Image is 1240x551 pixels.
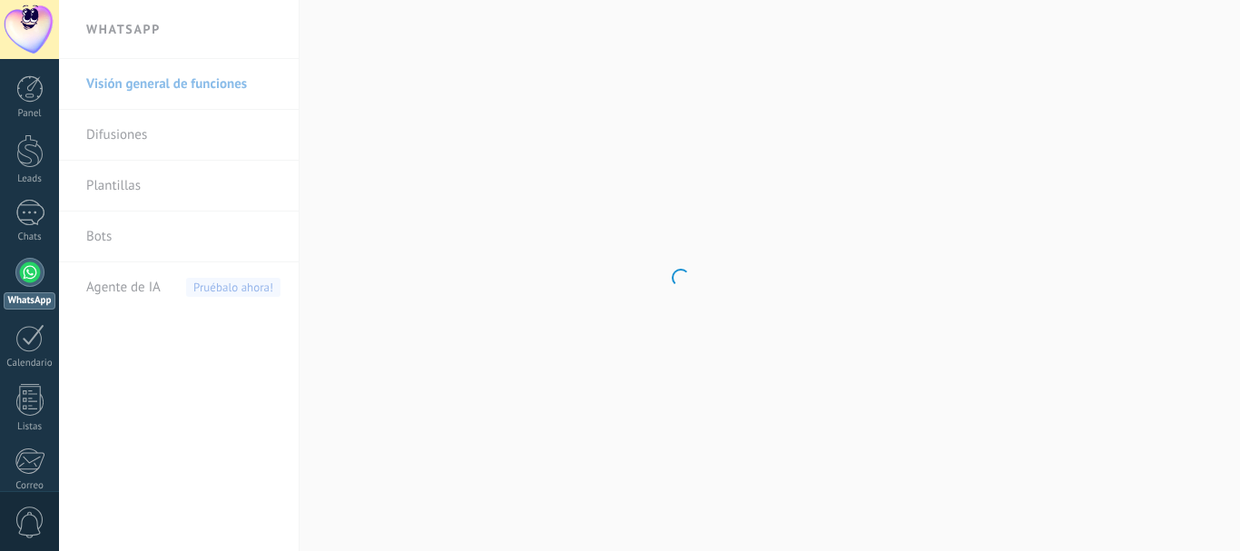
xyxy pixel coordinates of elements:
[4,108,56,120] div: Panel
[4,421,56,433] div: Listas
[4,358,56,369] div: Calendario
[4,480,56,492] div: Correo
[4,292,55,310] div: WhatsApp
[4,231,56,243] div: Chats
[4,173,56,185] div: Leads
